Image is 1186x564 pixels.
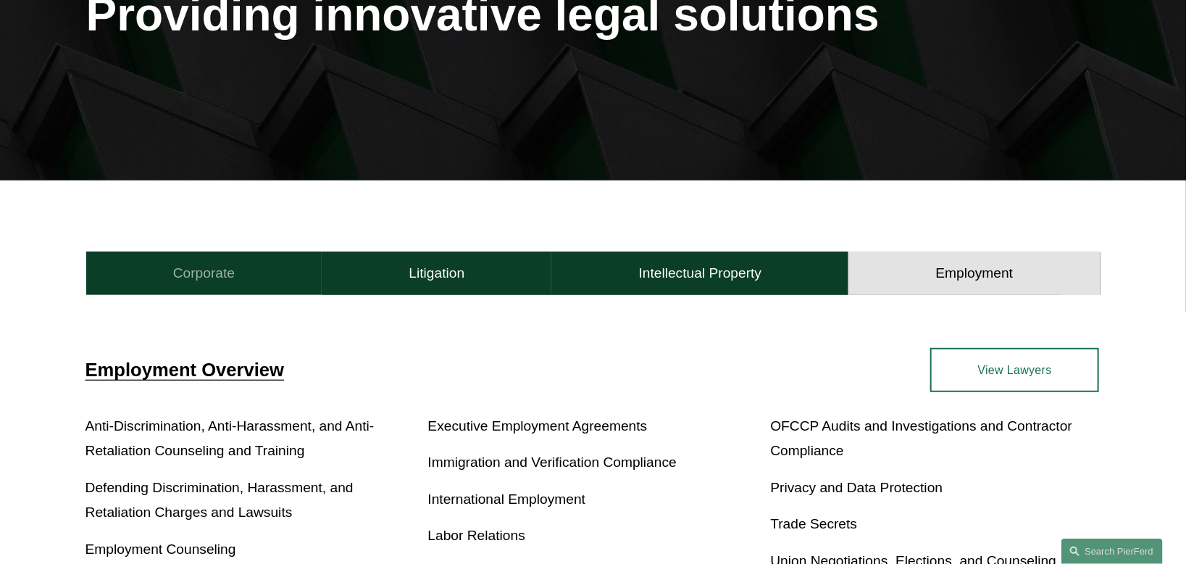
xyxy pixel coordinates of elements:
[428,492,586,507] a: International Employment
[85,480,354,521] a: Defending Discrimination, Harassment, and Retaliation Charges and Lawsuits
[173,265,235,282] h4: Corporate
[1061,539,1163,564] a: Search this site
[770,516,857,531] a: Trade Secrets
[930,348,1099,391] a: View Lawyers
[639,265,762,282] h4: Intellectual Property
[85,418,375,459] a: Anti-Discrimination, Anti-Harassment, and Anti-Retaliation Counseling and Training
[936,265,1014,282] h4: Employment
[85,542,236,557] a: Employment Counseling
[428,418,648,434] a: Executive Employment Agreements
[85,360,285,380] a: Employment Overview
[428,455,677,470] a: Immigration and Verification Compliance
[770,480,943,495] a: Privacy and Data Protection
[770,418,1072,459] a: OFCCP Audits and Investigations and Contractor Compliance
[428,528,525,543] a: Labor Relations
[409,265,464,282] h4: Litigation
